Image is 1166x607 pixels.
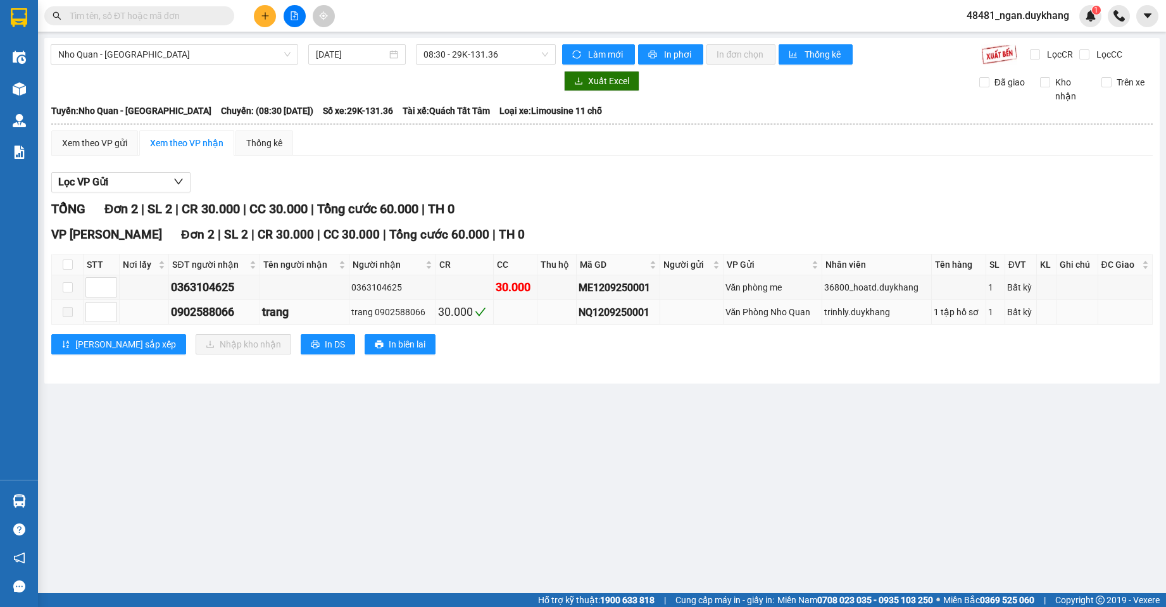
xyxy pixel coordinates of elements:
span: file-add [290,11,299,20]
span: notification [13,552,25,564]
span: Làm mới [588,47,625,61]
div: 36800_hoatd.duykhang [824,280,929,294]
div: 30.000 [496,278,535,296]
span: 08:30 - 29K-131.36 [423,45,549,64]
div: 30.000 [438,303,492,321]
div: 1 [988,280,1003,294]
span: VP [PERSON_NAME] [51,227,162,242]
span: CC 30.000 [323,227,380,242]
input: Tìm tên, số ĐT hoặc mã đơn [70,9,219,23]
span: sort-ascending [61,340,70,350]
span: Đã giao [989,75,1030,89]
span: Người gửi [663,258,710,272]
span: ⚪️ [936,598,940,603]
button: caret-down [1136,5,1158,27]
span: 1 [1094,6,1098,15]
th: Thu hộ [537,254,577,275]
h1: NQT1209250001 [138,92,220,120]
span: aim [319,11,328,20]
img: logo-vxr [11,8,27,27]
li: Hotline: 19003086 [70,47,287,63]
span: In phơi [664,47,693,61]
td: Văn phòng me [724,275,823,300]
span: Người nhận [353,258,423,272]
th: Nhân viên [822,254,931,275]
td: 0363104625 [169,275,260,300]
button: aim [313,5,335,27]
span: Xuất Excel [588,74,629,88]
th: STT [84,254,120,275]
b: GỬI : VP [PERSON_NAME] [16,92,137,155]
button: file-add [284,5,306,27]
button: In đơn chọn [706,44,775,65]
div: trinhly.duykhang [824,305,929,319]
div: Văn phòng me [725,280,820,294]
div: Bất kỳ [1007,305,1035,319]
div: Bất kỳ [1007,280,1035,294]
button: bar-chartThống kê [779,44,853,65]
span: down [173,177,184,187]
span: printer [648,50,659,60]
span: Tổng cước 60.000 [389,227,489,242]
th: Tên hàng [932,254,986,275]
span: bar-chart [789,50,799,60]
span: | [141,201,144,216]
span: | [492,227,496,242]
li: Số 2 [PERSON_NAME], [GEOGRAPHIC_DATA] [70,31,287,47]
button: printerIn DS [301,334,355,354]
div: 1 [988,305,1003,319]
div: Xem theo VP nhận [150,136,223,150]
span: | [218,227,221,242]
img: 9k= [981,44,1017,65]
img: solution-icon [13,146,26,159]
img: warehouse-icon [13,494,26,508]
span: download [574,77,583,87]
span: 48481_ngan.duykhang [956,8,1079,23]
div: Thống kê [246,136,282,150]
th: KL [1037,254,1056,275]
span: [PERSON_NAME] sắp xếp [75,337,176,351]
span: ĐC Giao [1101,258,1139,272]
span: Lọc CR [1042,47,1075,61]
img: phone-icon [1113,10,1125,22]
button: downloadNhập kho nhận [196,334,291,354]
span: | [664,593,666,607]
button: printerIn biên lai [365,334,436,354]
td: 0902588066 [169,300,260,325]
b: Gửi khách hàng [119,65,237,81]
div: trang 0902588066 [351,305,434,319]
span: CC 30.000 [249,201,308,216]
sup: 1 [1092,6,1101,15]
span: Trên xe [1112,75,1150,89]
span: SL 2 [224,227,248,242]
span: Nho Quan - Hà Nội [58,45,291,64]
span: printer [311,340,320,350]
span: search [53,11,61,20]
span: | [422,201,425,216]
span: | [175,201,179,216]
span: plus [261,11,270,20]
button: sort-ascending[PERSON_NAME] sắp xếp [51,334,186,354]
div: 0363104625 [171,278,258,296]
span: Chuyến: (08:30 [DATE]) [221,104,313,118]
th: ĐVT [1005,254,1037,275]
img: warehouse-icon [13,114,26,127]
span: CR 30.000 [182,201,240,216]
span: TH 0 [428,201,454,216]
th: SL [986,254,1005,275]
span: Tổng cước 60.000 [317,201,418,216]
th: CR [436,254,494,275]
b: Tuyến: Nho Quan - [GEOGRAPHIC_DATA] [51,106,211,116]
span: Miền Bắc [943,593,1034,607]
img: warehouse-icon [13,82,26,96]
span: question-circle [13,523,25,535]
span: | [1044,593,1046,607]
span: Số xe: 29K-131.36 [323,104,393,118]
button: plus [254,5,276,27]
span: Tài xế: Quách Tất Tâm [403,104,490,118]
img: logo.jpg [16,16,79,79]
span: In biên lai [389,337,425,351]
td: Văn Phòng Nho Quan [724,300,823,325]
th: CC [494,254,537,275]
th: Ghi chú [1056,254,1098,275]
